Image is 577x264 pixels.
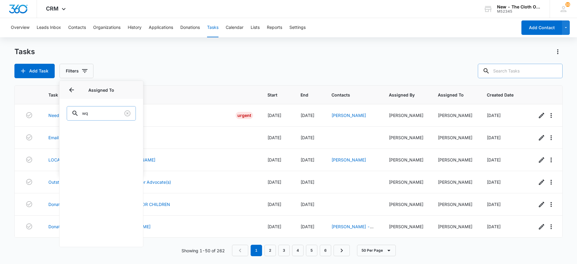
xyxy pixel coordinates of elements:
span: [DATE] [301,202,314,207]
a: Page 4 [292,245,304,256]
span: [DATE] [301,135,314,140]
span: Assigned By [389,92,415,98]
em: 1 [251,245,262,256]
span: [DATE] [487,113,501,118]
a: Page 2 [264,245,276,256]
button: Add Task [14,64,55,78]
span: [DATE] [487,224,501,229]
nav: Pagination [232,245,350,256]
div: [PERSON_NAME] [389,179,423,185]
p: Showing 1-50 of 262 [182,247,225,254]
button: Back [67,85,76,95]
button: Applications [149,18,173,37]
span: [DATE] [487,157,501,162]
button: Leads Inbox [37,18,61,37]
span: [DATE] [267,157,281,162]
a: Need info added to CRM - A Rose (see details) [48,112,142,118]
span: End [301,92,308,98]
a: [PERSON_NAME] - BAT, [GEOGRAPHIC_DATA] [331,224,374,242]
h1: Tasks [14,47,35,56]
a: Page 6 [320,245,331,256]
button: 50 Per Page [357,245,396,256]
span: [DATE] [487,180,501,185]
a: Outstanding TCO Inventory w/ Inactive or Former Advocate(s) [48,179,171,185]
span: [DATE] [267,202,281,207]
button: Lists [251,18,260,37]
span: Assigned To [438,92,464,98]
a: Donation and Receipt Request for [PERSON_NAME] [48,223,151,230]
button: Reports [267,18,282,37]
p: Assigned To [67,87,136,93]
div: Urgent [236,112,253,119]
span: Start [267,92,277,98]
button: Overview [11,18,29,37]
div: [PERSON_NAME] [438,134,472,141]
a: Email Spanish version of Tear Off Flyer [48,134,124,141]
a: Page 5 [306,245,317,256]
span: Created Date [487,92,514,98]
span: [DATE] [487,202,501,207]
a: [PERSON_NAME] [331,113,366,118]
button: Tasks [207,18,218,37]
button: Donations [180,18,200,37]
div: [PERSON_NAME] [389,201,423,207]
button: Organizations [93,18,121,37]
a: [PERSON_NAME] [331,157,366,162]
button: Clear [123,109,132,118]
span: [DATE] [301,224,314,229]
div: account id [497,9,541,14]
a: Donation and Receipt Request for BLUESKIES FOR CHILDREN [48,201,170,207]
div: account name [497,5,541,9]
span: [DATE] [301,113,314,118]
button: Add Contact [521,20,562,35]
a: LOCAL Diaper Return (No Swap) for [PERSON_NAME] [48,157,155,163]
span: [DATE] [267,180,281,185]
button: Filters [60,64,93,78]
div: [PERSON_NAME] [438,223,472,230]
span: Task [48,92,244,98]
input: Search Tasks [478,64,563,78]
div: [PERSON_NAME] [438,201,472,207]
div: [PERSON_NAME] [438,179,472,185]
span: [DATE] [487,135,501,140]
span: [DATE] [301,157,314,162]
span: [DATE] [267,135,281,140]
a: Next Page [334,245,350,256]
div: [PERSON_NAME] [389,157,423,163]
input: Search... [67,106,136,121]
span: 33 [565,2,570,7]
div: [PERSON_NAME] [389,112,423,118]
div: [PERSON_NAME] [438,157,472,163]
div: [PERSON_NAME] [389,223,423,230]
button: Contacts [68,18,86,37]
button: Settings [289,18,306,37]
span: [DATE] [267,113,281,118]
button: History [128,18,142,37]
button: Actions [553,47,563,57]
div: notifications count [565,2,570,7]
a: Page 3 [278,245,290,256]
div: [PERSON_NAME] [389,134,423,141]
span: CRM [46,5,59,12]
button: Calendar [226,18,243,37]
div: [PERSON_NAME] [438,112,472,118]
span: [DATE] [267,224,281,229]
span: [DATE] [301,180,314,185]
span: Contacts [331,92,366,98]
